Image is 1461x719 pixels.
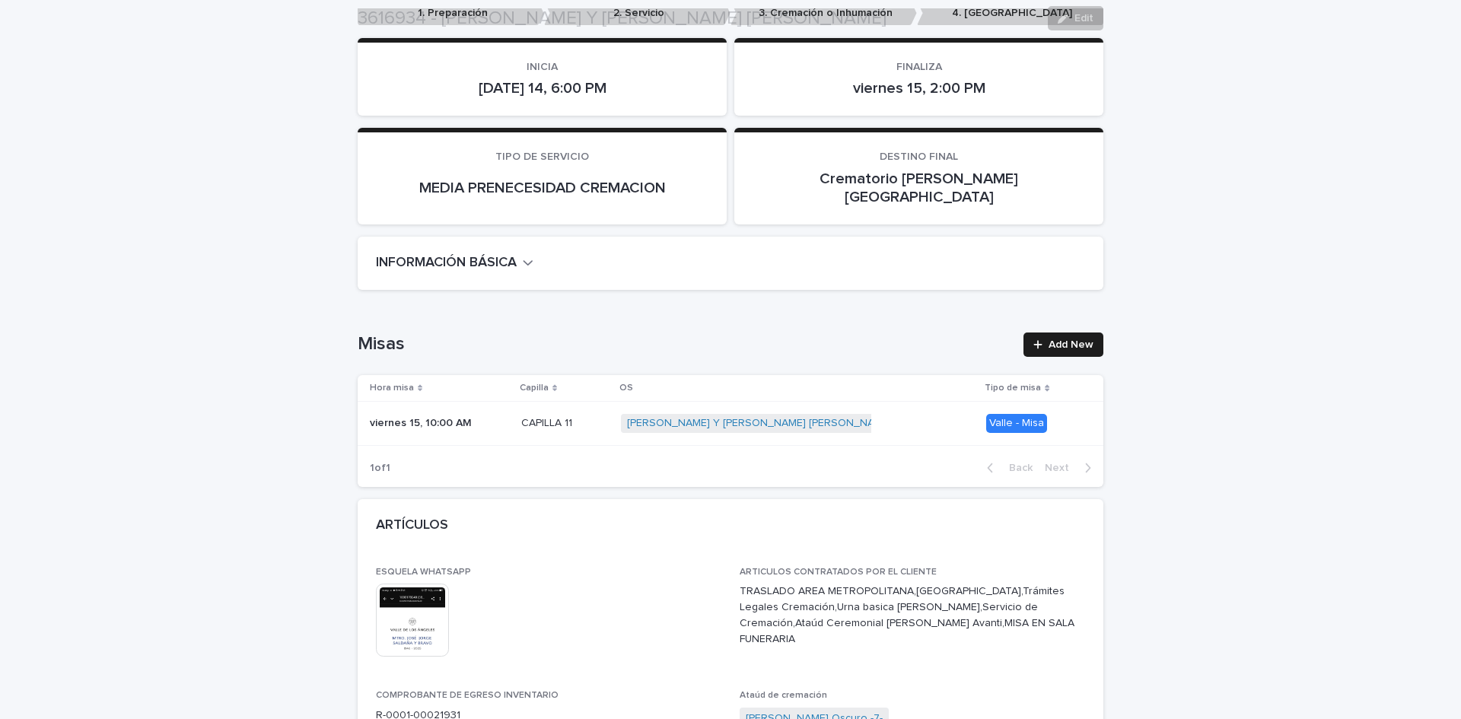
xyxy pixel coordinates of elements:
p: MEDIA PRENECESIDAD CREMACION [376,179,708,197]
span: Ataúd de cremación [740,691,827,700]
span: INICIA [527,62,558,72]
p: [DATE] 14, 6:00 PM [376,79,708,97]
span: FINALIZA [896,62,942,72]
p: viernes 15, 2:00 PM [753,79,1085,97]
p: CAPILLA 11 [521,414,575,430]
span: DESTINO FINAL [880,151,958,162]
a: [PERSON_NAME] Y [PERSON_NAME] [PERSON_NAME] [627,417,892,430]
p: 1 of 1 [358,450,403,487]
button: INFORMACIÓN BÁSICA [376,255,533,272]
span: COMPROBANTE DE EGRESO INVENTARIO [376,691,559,700]
tr: viernes 15, 10:00 AMviernes 15, 10:00 AM CAPILLA 11CAPILLA 11 [PERSON_NAME] Y [PERSON_NAME] [PERS... [358,402,1103,446]
span: Edit [1074,13,1093,24]
p: Tipo de misa [985,380,1041,396]
p: OS [619,380,633,396]
span: TIPO DE SERVICIO [495,151,589,162]
p: TRASLADO AREA METROPOLITANA,[GEOGRAPHIC_DATA],Trámites Legales Cremación,Urna basica [PERSON_NAME... [740,584,1085,647]
span: Add New [1049,339,1093,350]
h2: ARTÍCULOS [376,517,448,534]
div: Valle - Misa [986,414,1047,433]
span: Next [1045,463,1078,473]
button: Back [975,461,1039,475]
span: ESQUELA WHATSAPP [376,568,471,577]
p: Capilla [520,380,549,396]
a: Add New [1023,332,1103,357]
p: Hora misa [370,380,414,396]
p: Crematorio [PERSON_NAME][GEOGRAPHIC_DATA] [753,170,1085,206]
p: viernes 15, 10:00 AM [370,414,475,430]
span: ARTICULOS CONTRATADOS POR EL CLIENTE [740,568,937,577]
h1: Misas [358,333,1014,355]
h2: INFORMACIÓN BÁSICA [376,255,517,272]
h2: 3616934 - [PERSON_NAME] Y [PERSON_NAME] [PERSON_NAME] [358,8,886,30]
button: Edit [1048,6,1103,30]
span: Back [1000,463,1033,473]
button: Next [1039,461,1103,475]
